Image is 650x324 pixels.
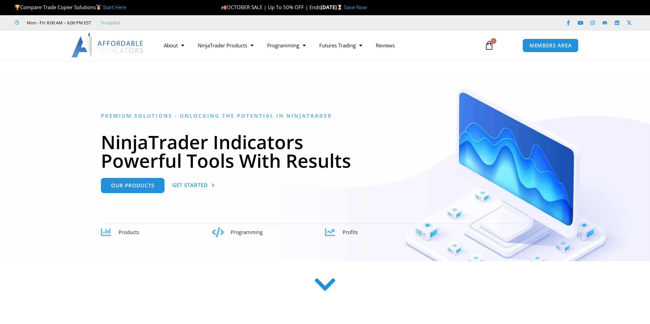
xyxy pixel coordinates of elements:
strong: [DATE] [321,4,344,10]
span: 0 [491,38,496,44]
a: Trustpilot [101,19,120,27]
span: OCTOBER SALE | Up To 50% OFF | Ends [221,4,321,10]
a: About [157,38,191,53]
nav: Menu [157,38,477,53]
a: Reviews [369,38,402,53]
img: ⌛ [337,5,342,10]
span: Products [118,229,139,235]
a: Save Now [344,4,367,10]
a: Start Here [103,4,126,10]
img: 🏆 [15,5,20,10]
span: Mon - Fri: 8:00 AM – 6:00 PM EST [25,19,91,27]
img: 🥇 [96,5,101,10]
a: 0 [474,36,504,55]
span: Get Started [172,183,208,188]
a: Programming [260,38,312,53]
a: Our Products [101,178,165,193]
a: Get Started [172,178,215,193]
span: Programming [231,229,263,235]
span: Compare Trade Copier Solutions [15,4,126,10]
span: Our Products [111,183,154,188]
a: NinjaTrader Products [191,38,260,53]
span: MEMBERS AREA [529,43,572,48]
a: MEMBERS AREA [522,39,579,52]
span: Profits [343,229,358,235]
img: LogoAI | Affordable Indicators – NinjaTrader [71,33,144,57]
h1: NinjaTrader Indicators Powerful Tools With Results [101,133,549,170]
h6: Premium Solutions - Unlocking the Potential in NinjaTrader [101,113,549,119]
a: Futures Trading [312,38,369,53]
img: 🍂 [221,5,226,10]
